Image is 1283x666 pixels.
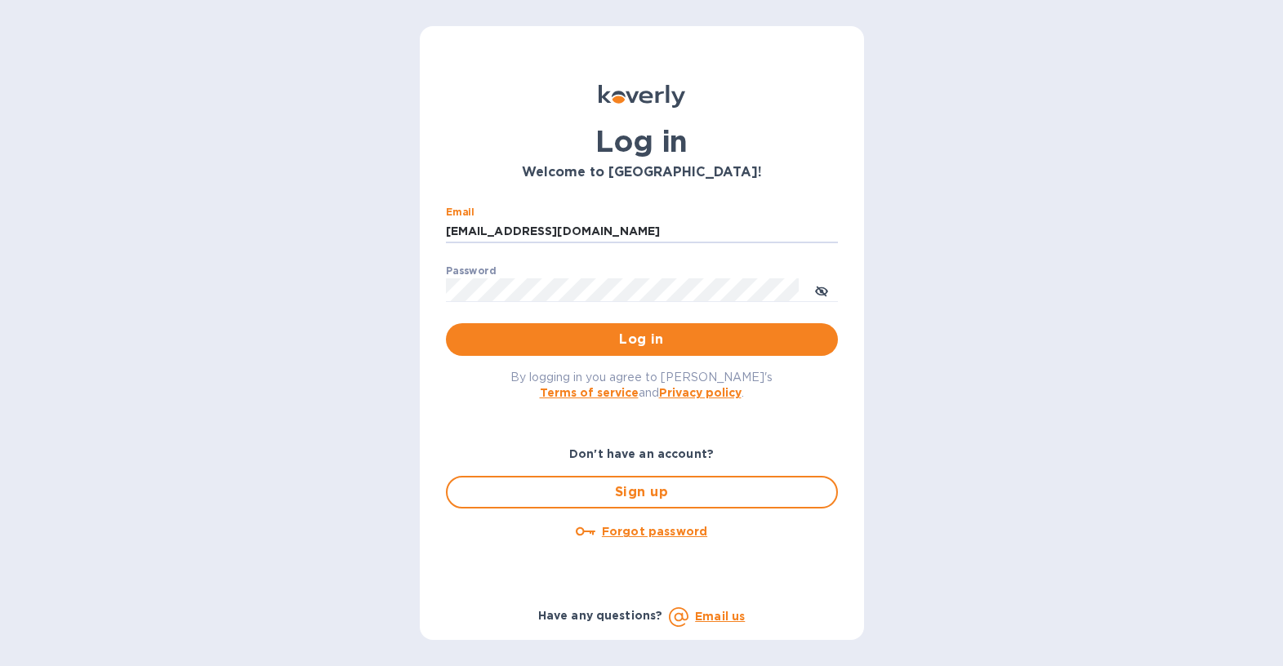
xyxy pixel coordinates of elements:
h3: Welcome to [GEOGRAPHIC_DATA]! [446,165,838,180]
input: Enter email address [446,220,838,244]
button: toggle password visibility [805,273,838,306]
u: Forgot password [602,525,707,538]
h1: Log in [446,124,838,158]
span: Log in [459,330,825,349]
b: Have any questions? [538,609,663,622]
button: Log in [446,323,838,356]
span: By logging in you agree to [PERSON_NAME]'s and . [510,371,773,399]
span: Sign up [461,482,823,502]
img: Koverly [599,85,685,108]
b: Don't have an account? [569,447,714,460]
label: Password [446,266,496,276]
a: Email us [695,610,745,623]
button: Sign up [446,476,838,508]
a: Terms of service [540,386,639,399]
a: Privacy policy [659,386,742,399]
label: Email [446,207,474,217]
